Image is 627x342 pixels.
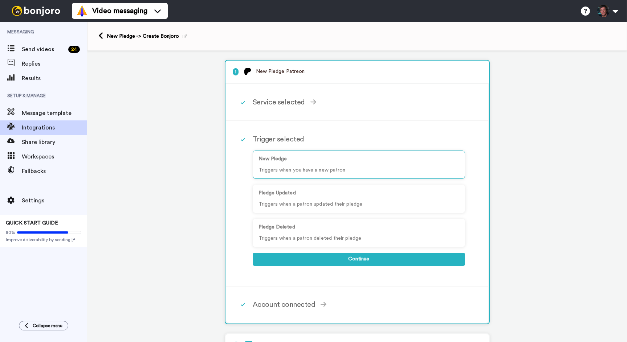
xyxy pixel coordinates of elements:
span: Send videos [22,45,65,54]
span: Integrations [22,123,87,132]
span: 1 [233,68,239,75]
span: Replies [22,59,87,68]
span: Results [22,74,87,83]
span: Improve deliverability by sending [PERSON_NAME]’s from your own email [6,237,81,243]
img: vm-color.svg [76,5,88,17]
img: bj-logo-header-white.svg [9,6,63,16]
div: Trigger selected [253,134,465,145]
p: Pledge Deleted [258,223,459,231]
div: Account connected [226,287,488,323]
span: Message template [22,109,87,118]
div: Service selected [226,84,488,121]
span: Workspaces [22,152,87,161]
div: Account connected [253,299,465,310]
img: logo_patreon.svg [244,68,251,75]
div: 24 [68,46,80,53]
p: New Pledge Patreon [233,68,482,75]
p: Triggers when you have a new patron [258,166,459,174]
p: Triggers when a patron deleted their pledge [258,235,459,242]
p: New Pledge [258,155,459,163]
span: Fallbacks [22,167,87,176]
button: Continue [253,253,465,266]
p: Pledge Updated [258,189,459,197]
div: Service selected [253,97,465,108]
span: Collapse menu [33,323,62,329]
span: 80% [6,230,15,235]
span: Share library [22,138,87,147]
span: Settings [22,196,87,205]
p: Triggers when a patron updated their pledge [258,201,459,208]
div: New Pledge -> Create Bonjoro [107,33,187,40]
span: QUICK START GUIDE [6,221,58,226]
span: Video messaging [92,6,147,16]
button: Collapse menu [19,321,68,330]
